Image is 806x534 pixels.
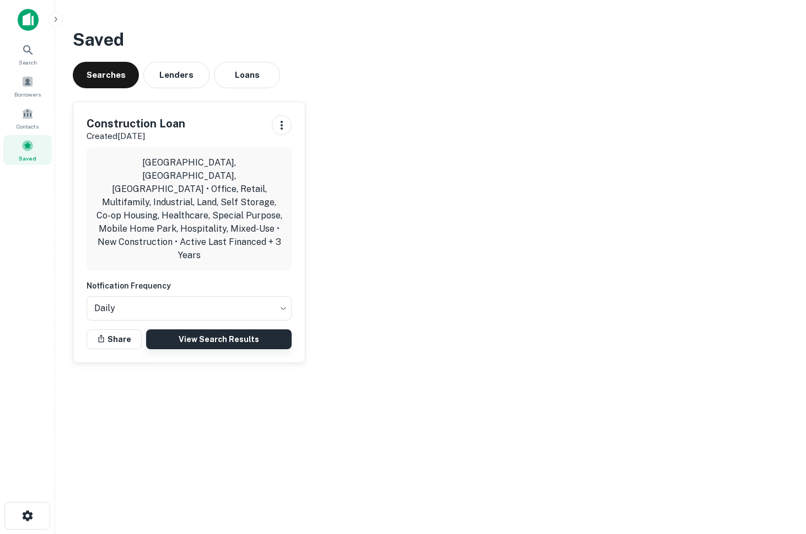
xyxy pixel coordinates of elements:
[14,90,41,99] span: Borrowers
[3,135,52,165] a: Saved
[3,39,52,69] a: Search
[751,410,806,463] iframe: Chat Widget
[87,329,142,349] button: Share
[87,130,185,143] p: Created [DATE]
[95,156,283,262] p: [GEOGRAPHIC_DATA], [GEOGRAPHIC_DATA], [GEOGRAPHIC_DATA] • Office, Retail, Multifamily, Industrial...
[19,58,37,67] span: Search
[143,62,209,88] button: Lenders
[87,293,292,324] div: Without label
[73,62,139,88] button: Searches
[73,26,788,53] h3: Saved
[17,122,39,131] span: Contacts
[19,154,36,163] span: Saved
[87,280,292,292] h6: Notfication Frequency
[146,329,292,349] a: View Search Results
[87,115,185,132] h5: Construction Loan
[3,103,52,133] a: Contacts
[18,9,39,31] img: capitalize-icon.png
[3,71,52,101] a: Borrowers
[214,62,280,88] button: Loans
